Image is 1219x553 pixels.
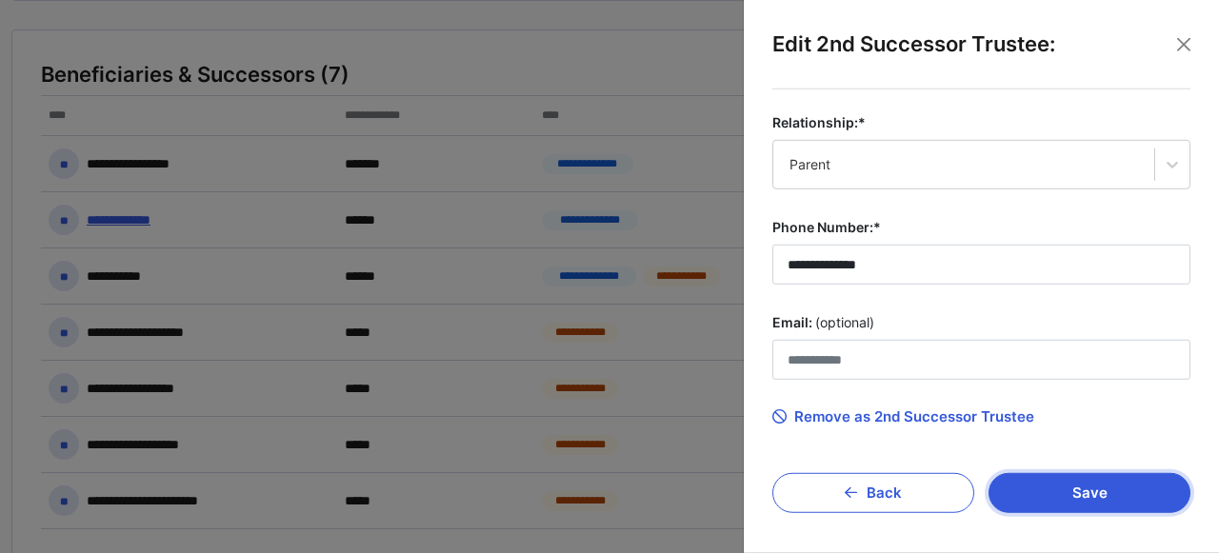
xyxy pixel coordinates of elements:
label: Relationship:* [772,113,1190,132]
span: Remove as 2nd Successor Trustee [772,408,1034,425]
span: (optional) [815,313,874,332]
button: Close [1169,30,1198,59]
button: Back [772,473,974,513]
label: Phone Number:* [772,218,1190,237]
button: Save [989,473,1190,513]
div: Parent [789,155,1138,174]
a: Remove as 2nd Successor Trustee [772,408,1190,425]
label: Email: [772,313,1190,332]
div: Edit 2nd Successor Trustee: [772,29,1190,89]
